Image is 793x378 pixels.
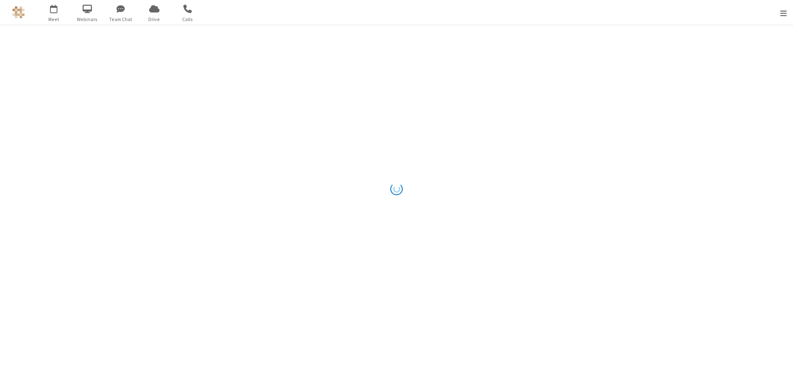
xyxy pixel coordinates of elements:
[105,16,136,23] span: Team Chat
[172,16,203,23] span: Calls
[38,16,69,23] span: Meet
[12,6,25,19] img: QA Selenium DO NOT DELETE OR CHANGE
[72,16,103,23] span: Webinars
[139,16,170,23] span: Drive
